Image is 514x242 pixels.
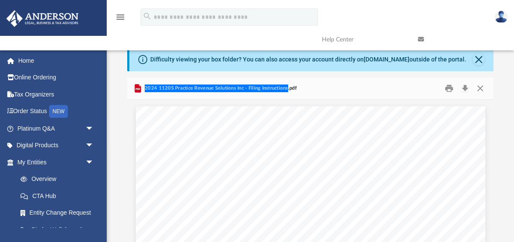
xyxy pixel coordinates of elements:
img: User Pic [495,11,508,23]
span: [DATE] [177,179,195,185]
a: Home [6,52,107,69]
a: Overview [12,171,107,188]
a: Online Ordering [6,69,107,86]
span: PRACTICE REVENUE SERVICES, INC [177,198,278,204]
span: [GEOGRAPHIC_DATA], [GEOGRAPHIC_DATA] 77546 [177,211,319,216]
span: PRACTICE REVENUE SERVICES, INC: [177,230,280,235]
a: [DOMAIN_NAME] [364,56,409,63]
span: arrow_drop_down [85,137,102,155]
a: My Entitiesarrow_drop_down [6,154,107,171]
span: [STREET_ADDRESS] [177,204,234,210]
a: Tax Organizers [6,86,107,103]
i: menu [115,12,126,22]
button: Close [473,53,485,65]
img: Anderson Advisors Platinum Portal [4,10,81,27]
a: CTA Hub [12,187,107,204]
button: Close [473,82,488,95]
i: search [143,12,152,21]
span: arrow_drop_down [85,120,102,137]
a: Entity Change Request [12,204,107,222]
span: arrow_drop_down [85,154,102,171]
span: 2024 1120S Practice Revenue Solutions Inc - Filing Instructions.pdf [143,85,297,92]
a: menu [115,16,126,22]
a: Binder Walkthrough [12,221,107,238]
div: NEW [49,105,68,118]
button: Download [457,82,473,95]
div: Difficulty viewing your box folder? You can also access your account directly on outside of the p... [150,55,466,64]
button: Print [441,82,458,95]
a: Digital Productsarrow_drop_down [6,137,107,154]
a: Help Center [315,23,412,56]
a: Platinum Q&Aarrow_drop_down [6,120,107,137]
a: Order StatusNEW [6,103,107,120]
